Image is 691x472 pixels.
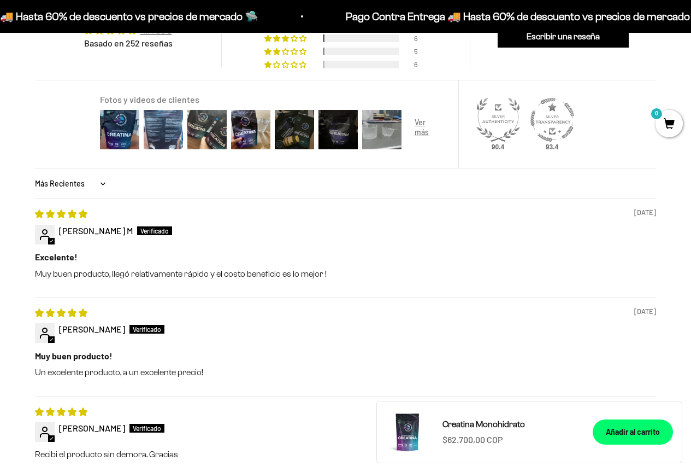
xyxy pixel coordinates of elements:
[476,98,520,142] a: Judge.me Silver Authentic Shop medal 90.4
[498,26,629,48] a: Escribir una reseña
[414,34,427,42] div: 6
[316,108,360,151] img: User picture
[386,410,429,454] img: Creatina Monohidrato
[35,366,656,378] p: Un excelente producto, a un excelente precio!
[141,108,185,151] img: User picture
[530,98,574,142] img: Judge.me Silver Transparent Shop medal
[229,108,273,151] img: User picture
[264,34,308,42] div: 2% (6) reviews with 3 star rating
[650,107,663,120] mark: 0
[264,48,308,55] div: 2% (5) reviews with 2 star rating
[59,423,125,433] span: [PERSON_NAME]
[442,433,503,447] sale-price: $62.700,00 COP
[476,98,520,142] img: Judge.me Silver Authentic Shop medal
[35,251,656,263] b: Excelente!
[404,108,447,151] img: User picture
[35,350,656,362] b: Muy buen producto!
[544,143,561,151] div: 93.4
[35,406,87,417] span: 5 star review
[442,417,580,432] a: Creatina Monohidrato
[35,173,109,195] select: Sort dropdown
[35,307,87,318] span: 5 star review
[185,108,229,151] img: User picture
[489,143,507,151] div: 90.4
[593,419,673,445] button: Añadir al carrito
[98,108,141,151] img: User picture
[59,225,133,236] span: [PERSON_NAME] M
[264,61,308,68] div: 2% (6) reviews with 1 star rating
[59,324,125,334] span: [PERSON_NAME]
[35,208,87,219] span: 5 star review
[530,98,574,144] div: Silver Transparent Shop. Published at least 90% of verified reviews received in total
[35,268,656,280] p: Muy buen producto, llegó relativamente rápido y el costo beneficio es lo mejor !
[606,426,660,438] div: Añadir al carrito
[273,108,316,151] img: User picture
[634,307,656,317] span: [DATE]
[530,98,574,142] a: Judge.me Silver Transparent Shop medal 93.4
[655,119,683,131] a: 0
[84,37,173,49] div: Basado en 252 reseñas
[634,208,656,218] span: [DATE]
[414,48,427,55] div: 5
[414,61,427,68] div: 6
[35,448,656,461] p: Recibi el producto sin demora. Gracias
[360,108,404,151] img: User picture
[100,94,445,106] div: Fotos y videos de clientes
[476,98,520,144] div: Silver Authentic Shop. At least 90% of published reviews are verified reviews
